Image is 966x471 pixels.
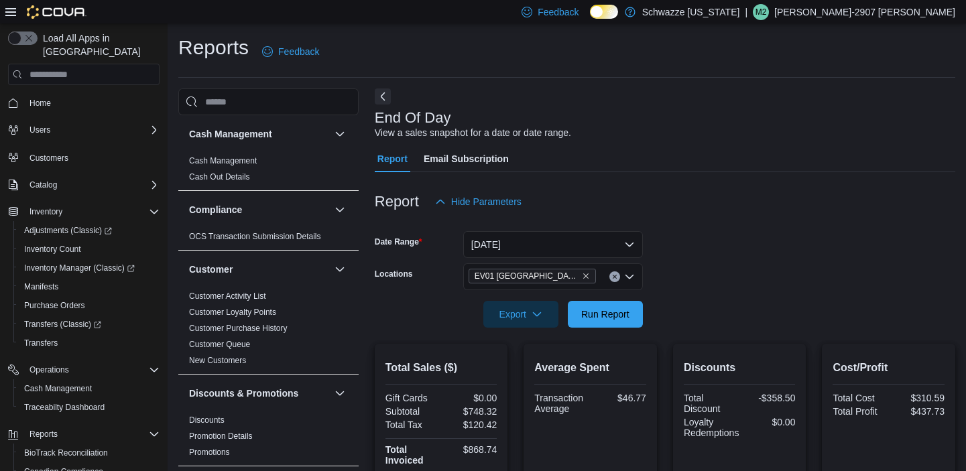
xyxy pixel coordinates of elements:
label: Locations [375,269,413,279]
button: Compliance [332,202,348,218]
span: Load All Apps in [GEOGRAPHIC_DATA] [38,31,160,58]
a: Purchase Orders [19,297,90,314]
a: Manifests [19,279,64,295]
span: Operations [29,364,69,375]
button: Next [375,88,391,105]
span: Export [491,301,550,328]
a: Transfers [19,335,63,351]
a: Transfers (Classic) [13,315,165,334]
button: Customers [3,147,165,167]
button: [DATE] [463,231,643,258]
button: Inventory [3,202,165,221]
button: Discounts & Promotions [189,387,329,400]
button: Home [3,93,165,113]
div: Compliance [178,228,359,250]
a: Adjustments (Classic) [13,221,165,240]
button: Customer [189,263,329,276]
span: Email Subscription [424,145,509,172]
h3: Customer [189,263,233,276]
a: Traceabilty Dashboard [19,399,110,415]
a: BioTrack Reconciliation [19,445,113,461]
button: Manifests [13,277,165,296]
h1: Reports [178,34,249,61]
div: $120.42 [444,419,497,430]
button: Open list of options [624,271,635,282]
span: Cash Out Details [189,172,250,182]
button: Operations [24,362,74,378]
button: Discounts & Promotions [332,385,348,401]
span: Feedback [538,5,579,19]
span: Traceabilty Dashboard [19,399,160,415]
button: BioTrack Reconciliation [13,444,165,462]
span: Transfers [24,338,58,348]
div: $748.32 [444,406,497,417]
div: Matthew-2907 Padilla [753,4,769,20]
span: Home [24,94,160,111]
span: Hide Parameters [451,195,522,208]
span: Discounts [189,415,225,425]
button: Transfers [13,334,165,352]
div: Cash Management [178,153,359,190]
span: Feedback [278,45,319,58]
a: Customer Purchase History [189,324,288,333]
a: Promotions [189,448,230,457]
input: Dark Mode [590,5,618,19]
a: Inventory Count [19,241,86,257]
button: Purchase Orders [13,296,165,315]
button: Users [24,122,56,138]
span: M2 [756,4,767,20]
span: Reports [29,429,58,440]
span: Catalog [29,180,57,190]
span: Reports [24,426,160,442]
span: Customer Activity List [189,291,266,301]
span: Cash Management [24,383,92,394]
button: Customer [332,261,348,277]
span: Promotion Details [189,431,253,442]
span: Report [377,145,408,172]
img: Cova [27,5,86,19]
a: Home [24,95,56,111]
span: Customer Queue [189,339,250,350]
div: Total Tax [385,419,438,430]
button: Inventory Count [13,240,165,259]
div: Discounts & Promotions [178,412,359,466]
div: $868.74 [444,444,497,455]
span: Inventory Count [24,244,81,255]
h2: Average Spent [534,360,646,376]
span: OCS Transaction Submission Details [189,231,321,242]
span: Users [29,125,50,135]
span: Home [29,98,51,109]
span: EV01 [GEOGRAPHIC_DATA] [475,269,579,283]
span: Customer Purchase History [189,323,288,334]
button: Run Report [568,301,643,328]
a: Inventory Manager (Classic) [19,260,140,276]
button: Cash Management [13,379,165,398]
h3: Cash Management [189,127,272,141]
button: Inventory [24,204,68,220]
span: BioTrack Reconciliation [19,445,160,461]
span: Operations [24,362,160,378]
span: Run Report [581,308,629,321]
button: Catalog [3,176,165,194]
p: | [745,4,747,20]
button: Remove EV01 North Valley from selection in this group [582,272,590,280]
div: $310.59 [892,393,945,403]
a: Feedback [257,38,324,65]
span: EV01 North Valley [469,269,596,283]
span: Catalog [24,177,160,193]
span: Transfers (Classic) [19,316,160,332]
a: OCS Transaction Submission Details [189,232,321,241]
a: Cash Management [189,156,257,165]
span: Inventory [29,206,62,217]
p: [PERSON_NAME]-2907 [PERSON_NAME] [774,4,955,20]
h2: Cost/Profit [833,360,945,376]
span: Manifests [24,281,58,292]
span: New Customers [189,355,246,366]
button: Compliance [189,203,329,216]
div: View a sales snapshot for a date or date range. [375,126,571,140]
span: Purchase Orders [19,297,160,314]
span: Adjustments (Classic) [19,222,160,239]
span: Purchase Orders [24,300,85,311]
span: Inventory Count [19,241,160,257]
